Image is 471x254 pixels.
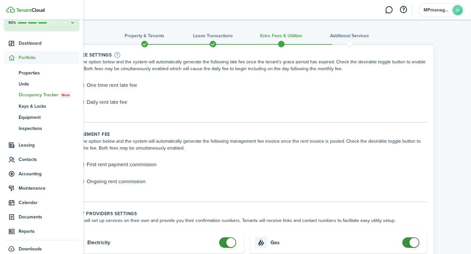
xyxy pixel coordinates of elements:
p: 60% [8,20,16,25]
card-title: Electricity [87,240,216,246]
wizard-step-header-description: Select the option below and the system will automatically generate the following management fee i... [67,138,427,151]
span: Units [19,81,79,87]
span: Keys & Locks [19,103,79,110]
span: Accounting [19,170,79,177]
wizard-step-header-description: Tenants will set up services on their own and provide you their confirmation numbers. Tenants wil... [67,217,427,224]
span: Dashboard [19,40,79,47]
span: New [61,92,70,98]
span: Documents [19,214,79,220]
img: TenantCloud [6,7,15,13]
h3: Additional Services [330,32,369,39]
wizard-step-header-title: Management fee [67,131,427,138]
avatar-text: M [452,5,463,15]
a: Units [4,78,79,89]
h3: Lease Transactions [193,32,233,39]
button: Open resource center [398,4,409,15]
span: Calendar [19,199,79,206]
a: Occupancy TrackerNew [4,89,79,101]
a: Inspections [4,123,79,134]
span: Properties [19,70,79,76]
wizard-step-header-title: Late fee settings [67,51,427,58]
span: Contacts [19,156,79,163]
span: Inspections [19,125,79,132]
h3: Extra fees & Utilities [260,32,302,39]
a: Keys & Locks [4,101,79,112]
a: Equipment [4,112,79,123]
h3: Property & Tenants [125,32,164,39]
a: Properties [4,67,79,78]
a: Dashboard [4,37,79,50]
span: Occupancy Tracker [19,91,79,99]
a: Messaging [383,2,395,18]
span: MPmanagementpartners [424,8,450,12]
span: Leasing [19,142,79,149]
span: Reports [19,228,79,235]
span: Downloads [19,246,42,252]
wizard-step-header-title: Utility providers settings [67,210,427,217]
span: Equipment [19,114,79,121]
img: TenantCloud [16,8,44,12]
wizard-step-header-description: Select the option below and the system will automatically generate the following late fee once th... [67,58,427,72]
span: Portfolio [19,54,79,61]
card-title: Gas [270,240,399,246]
span: Maintenance [19,185,79,192]
a: Reports [4,225,79,238]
